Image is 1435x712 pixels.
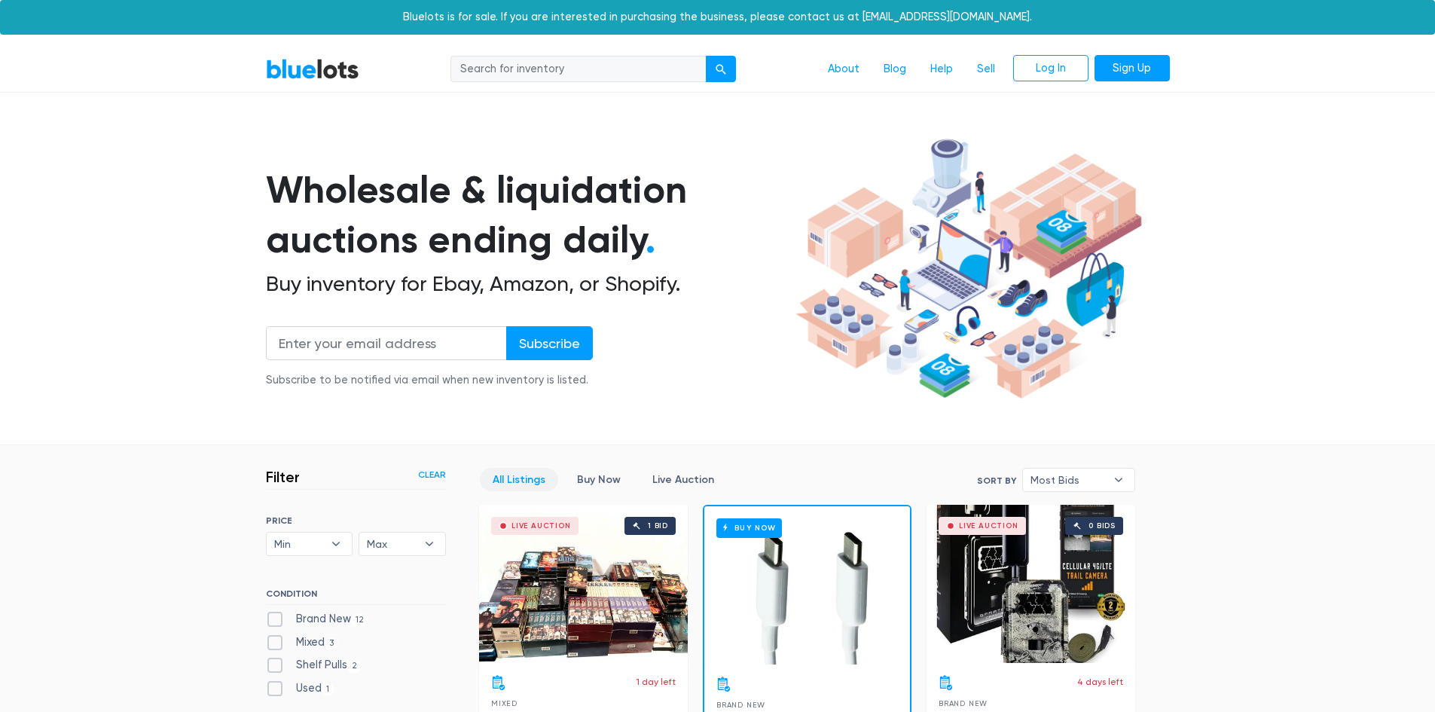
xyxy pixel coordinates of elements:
div: Live Auction [959,522,1018,530]
a: Log In [1013,55,1088,82]
a: Clear [418,468,446,481]
a: All Listings [480,468,558,491]
a: Buy Now [704,506,910,665]
a: Sign Up [1095,55,1170,82]
input: Search for inventory [450,56,707,83]
span: Most Bids [1030,469,1106,491]
span: Max [367,533,417,555]
input: Subscribe [506,326,593,360]
p: 1 day left [637,675,676,689]
span: 1 [322,683,334,695]
a: Help [918,55,965,84]
a: Blog [872,55,918,84]
a: Buy Now [564,468,634,491]
label: Used [266,680,334,697]
span: 3 [325,637,339,649]
span: Mixed [491,699,518,707]
a: Sell [965,55,1007,84]
span: 2 [347,661,362,673]
a: Live Auction 1 bid [479,505,688,663]
h2: Buy inventory for Ebay, Amazon, or Shopify. [266,271,790,297]
b: ▾ [414,533,445,555]
a: About [816,55,872,84]
b: ▾ [320,533,352,555]
label: Mixed [266,634,339,651]
label: Shelf Pulls [266,657,362,674]
label: Brand New [266,611,369,628]
b: ▾ [1103,469,1134,491]
h6: PRICE [266,515,446,526]
span: 12 [351,614,369,626]
a: Live Auction [640,468,727,491]
label: Sort By [977,474,1016,487]
div: Subscribe to be notified via email when new inventory is listed. [266,372,593,389]
img: hero-ee84e7d0318cb26816c560f6b4441b76977f77a177738b4e94f68c95b2b83dbb.png [790,132,1147,406]
div: 1 bid [648,522,668,530]
input: Enter your email address [266,326,507,360]
span: Brand New [939,699,988,707]
h6: Buy Now [716,518,782,537]
p: 4 days left [1077,675,1123,689]
h1: Wholesale & liquidation auctions ending daily [266,165,790,265]
span: . [646,217,655,262]
h6: CONDITION [266,588,446,605]
span: Min [274,533,324,555]
a: BlueLots [266,58,359,80]
div: Live Auction [511,522,571,530]
a: Live Auction 0 bids [927,505,1135,663]
div: 0 bids [1088,522,1116,530]
span: Brand New [716,701,765,709]
h3: Filter [266,468,300,486]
